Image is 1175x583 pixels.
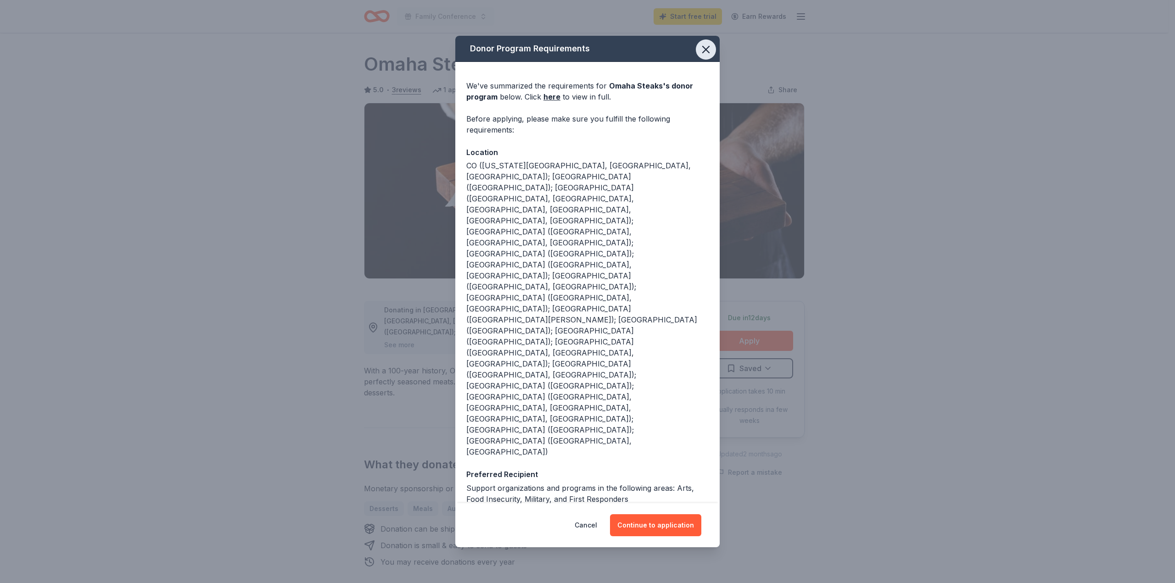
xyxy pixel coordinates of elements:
div: We've summarized the requirements for below. Click to view in full. [466,80,709,102]
div: Donor Program Requirements [455,36,720,62]
div: Support organizations and programs in the following areas: Arts, Food Insecurity, Military, and F... [466,483,709,505]
button: Continue to application [610,514,701,536]
div: Before applying, please make sure you fulfill the following requirements: [466,113,709,135]
button: Cancel [575,514,597,536]
a: here [543,91,560,102]
div: Location [466,146,709,158]
div: CO ([US_STATE][GEOGRAPHIC_DATA], [GEOGRAPHIC_DATA], [GEOGRAPHIC_DATA]); [GEOGRAPHIC_DATA] ([GEOGR... [466,160,709,457]
div: Preferred Recipient [466,468,709,480]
